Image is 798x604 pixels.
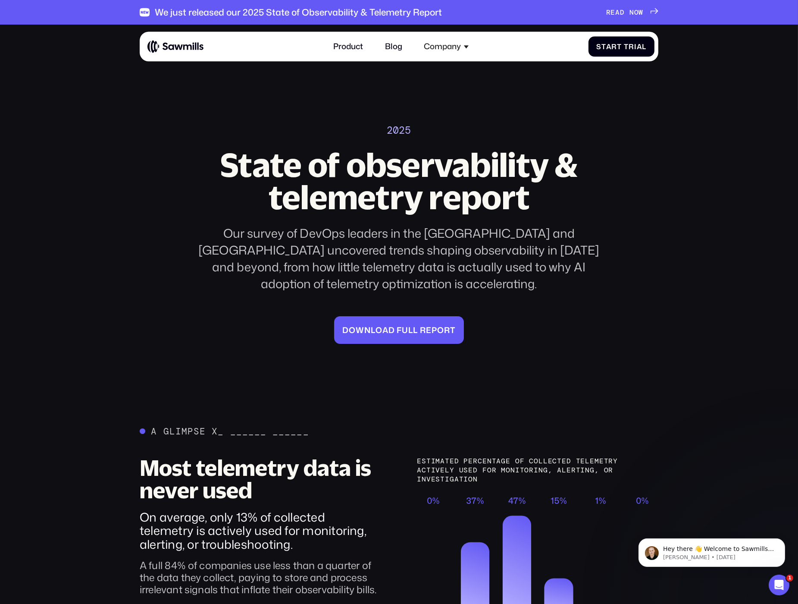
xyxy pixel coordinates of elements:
h3: Most telemetry data is never used [140,456,381,501]
span: O [634,8,639,16]
span: l [371,325,376,335]
div: Estimated percentage of collected telemetry actively used for monitoring, alerting, or investigation [417,456,658,484]
span: l [642,42,646,50]
div: Company [418,36,475,57]
span: w [356,325,364,335]
div: On average, only 13% of collected telemetry is actively used for monitoring, alerting, or trouble... [140,510,381,551]
span: a [637,42,642,50]
span: f [397,325,402,335]
div: Company [424,42,461,51]
span: o [376,325,382,335]
span: d [388,325,395,335]
div: We just released our 2025 State of Observability & Telemetry Report [155,7,442,18]
div: A full 84% of companies use less than a quarter of the data they collect, paying to store and pro... [140,560,381,595]
span: t [617,42,622,50]
span: o [437,325,444,335]
span: E [610,8,615,16]
span: u [402,325,408,335]
div: 2025 [387,125,411,137]
span: W [639,8,644,16]
span: i [634,42,637,50]
iframe: Intercom live chat [769,575,789,595]
span: r [612,42,617,50]
span: r [420,325,426,335]
span: o [349,325,356,335]
span: A [615,8,620,16]
span: D [620,8,625,16]
span: p [432,325,437,335]
a: READNOW [606,8,658,16]
span: T [624,42,629,50]
div: Our survey of DevOps leaders in the [GEOGRAPHIC_DATA] and [GEOGRAPHIC_DATA] uncovered trends shap... [187,225,611,292]
a: Downloadfullreport [334,316,463,344]
span: n [364,325,371,335]
span: e [426,325,432,335]
div: A glimpse X_ ______ ______ [151,426,309,437]
iframe: Intercom notifications message [626,520,798,581]
span: a [382,325,388,335]
span: t [450,325,456,335]
span: N [629,8,634,16]
span: r [444,325,450,335]
a: StartTrial [588,36,654,57]
span: r [629,42,634,50]
span: a [606,42,612,50]
span: l [408,325,413,335]
span: D [342,325,349,335]
span: l [413,325,418,335]
span: R [606,8,611,16]
span: S [596,42,601,50]
span: t [601,42,606,50]
span: 1 [786,575,793,582]
h2: State of observability & telemetry report [187,149,611,214]
a: Blog [379,36,408,57]
a: Product [327,36,369,57]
